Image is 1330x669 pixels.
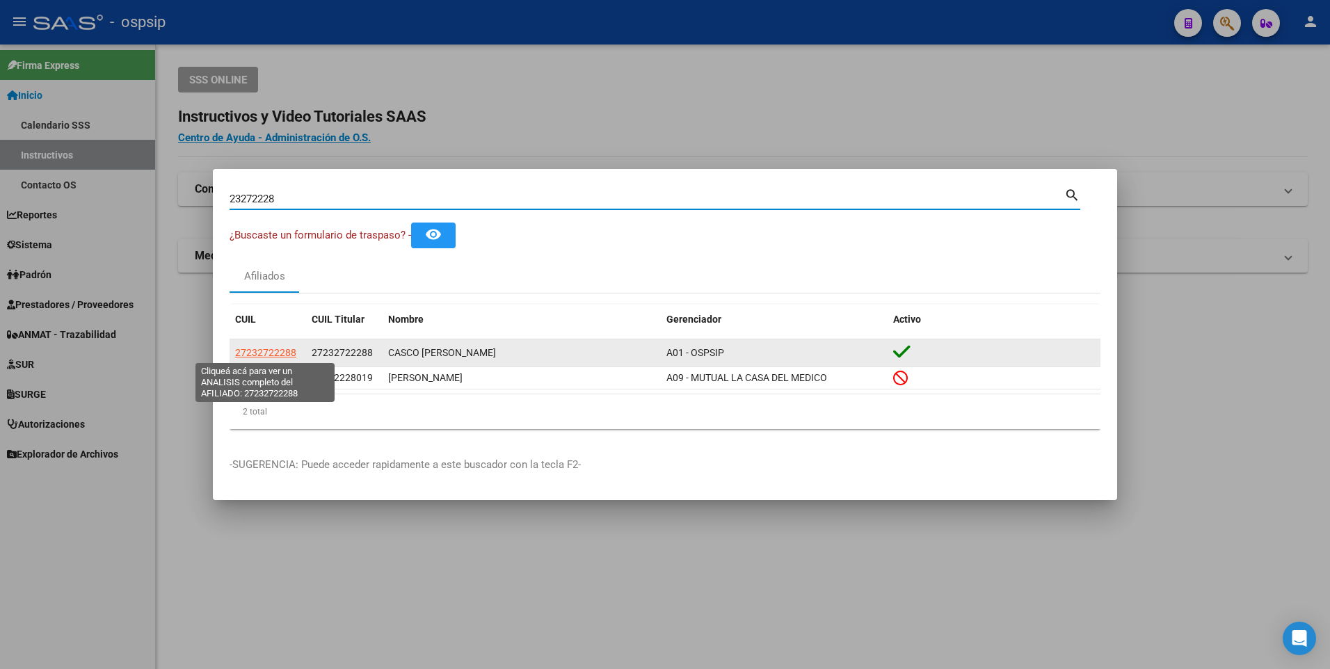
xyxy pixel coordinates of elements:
span: A01 - OSPSIP [666,347,724,358]
mat-icon: search [1064,186,1080,202]
span: 23272228019 [312,372,373,383]
p: -SUGERENCIA: Puede acceder rapidamente a este buscador con la tecla F2- [230,457,1100,473]
div: Afiliados [244,268,285,284]
datatable-header-cell: CUIL [230,305,306,334]
span: 27232722288 [235,347,296,358]
span: CUIL [235,314,256,325]
span: 27232722288 [312,347,373,358]
span: Gerenciador [666,314,721,325]
mat-icon: remove_red_eye [425,226,442,243]
div: 2 total [230,394,1100,429]
div: CASCO [PERSON_NAME] [388,345,655,361]
span: 23272228019 [235,372,296,383]
datatable-header-cell: Activo [888,305,1100,334]
span: A09 - MUTUAL LA CASA DEL MEDICO [666,372,827,383]
span: Activo [893,314,921,325]
span: ¿Buscaste un formulario de traspaso? - [230,229,411,241]
datatable-header-cell: Nombre [383,305,661,334]
span: CUIL Titular [312,314,364,325]
div: [PERSON_NAME] [388,370,655,386]
div: Open Intercom Messenger [1283,622,1316,655]
span: Nombre [388,314,424,325]
datatable-header-cell: Gerenciador [661,305,888,334]
datatable-header-cell: CUIL Titular [306,305,383,334]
